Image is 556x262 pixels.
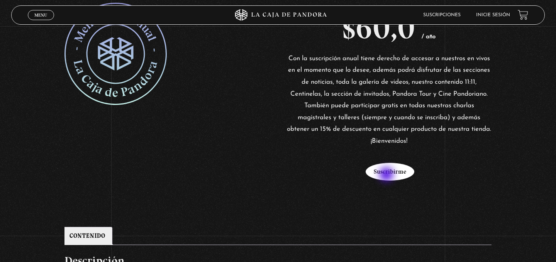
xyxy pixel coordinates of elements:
[286,53,492,147] p: Con la suscripción anual tiene derecho de accesar a nuestros en vivos en el momento que lo desee,...
[32,19,50,24] span: Cerrar
[476,13,510,17] a: Inicie sesión
[69,227,105,245] a: Contenido
[342,9,356,46] span: $
[422,34,436,40] span: / año
[366,163,414,181] button: Suscribirme
[342,9,415,46] bdi: 60,0
[423,13,461,17] a: Suscripciones
[34,13,47,17] span: Menu
[518,10,528,20] a: View your shopping cart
